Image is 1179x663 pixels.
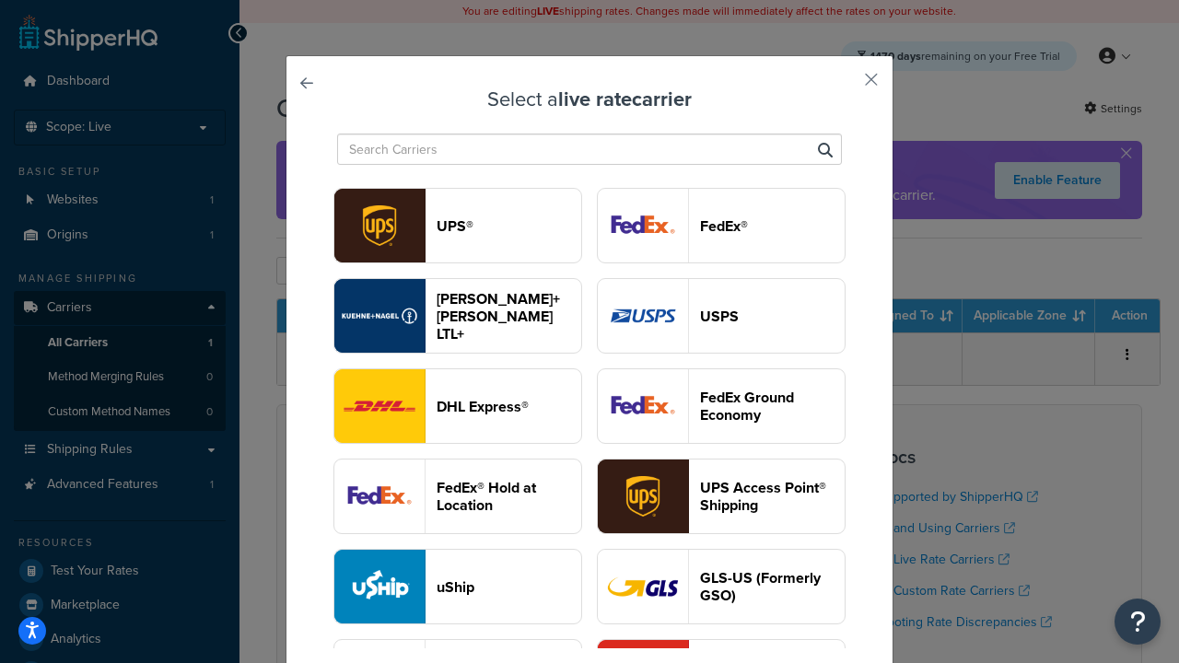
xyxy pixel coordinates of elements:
img: fedExLocation logo [334,459,425,533]
header: DHL Express® [437,398,581,415]
button: accessPoint logoUPS Access Point® Shipping [597,459,846,534]
header: USPS [700,308,845,325]
header: UPS® [437,217,581,235]
img: uShip logo [334,550,425,623]
strong: live rate carrier [558,84,692,114]
img: reTransFreight logo [334,279,425,353]
button: gso logoGLS-US (Formerly GSO) [597,549,846,624]
button: fedEx logoFedEx® [597,188,846,263]
img: gso logo [598,550,688,623]
button: fedExLocation logoFedEx® Hold at Location [333,459,582,534]
button: Open Resource Center [1115,599,1161,645]
img: fedEx logo [598,189,688,262]
img: usps logo [598,279,688,353]
header: [PERSON_NAME]+[PERSON_NAME] LTL+ [437,290,581,343]
img: smartPost logo [598,369,688,443]
header: FedEx® Hold at Location [437,479,581,514]
header: GLS-US (Formerly GSO) [700,569,845,604]
header: FedEx Ground Economy [700,389,845,424]
img: dhl logo [334,369,425,443]
h3: Select a [333,88,846,110]
button: smartPost logoFedEx Ground Economy [597,368,846,444]
button: uShip logouShip [333,549,582,624]
img: accessPoint logo [598,459,688,533]
button: usps logoUSPS [597,278,846,354]
img: ups logo [334,189,425,262]
header: uShip [437,578,581,596]
button: dhl logoDHL Express® [333,368,582,444]
header: FedEx® [700,217,845,235]
header: UPS Access Point® Shipping [700,479,845,514]
input: Search Carriers [337,134,842,165]
button: ups logoUPS® [333,188,582,263]
button: reTransFreight logo[PERSON_NAME]+[PERSON_NAME] LTL+ [333,278,582,354]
